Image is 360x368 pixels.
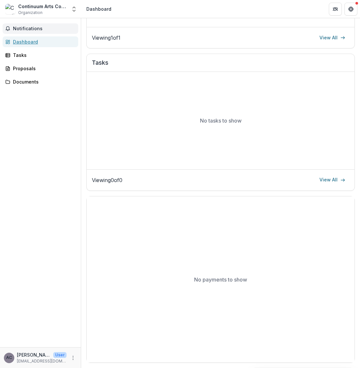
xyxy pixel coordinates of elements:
[329,3,342,16] button: Partners
[316,175,349,185] a: View All
[13,65,73,72] div: Proposals
[5,4,16,14] img: Continuum Arts Collective (CAC)
[316,33,349,43] a: View All
[3,76,78,87] a: Documents
[13,78,73,85] div: Documents
[87,196,354,363] div: No payments to show
[86,6,111,12] div: Dashboard
[344,3,357,16] button: Get Help
[13,52,73,59] div: Tasks
[18,10,43,16] span: Organization
[17,351,51,358] p: [PERSON_NAME][DEMOGRAPHIC_DATA]
[13,38,73,45] div: Dashboard
[53,352,67,358] p: User
[69,354,77,362] button: More
[17,358,67,364] p: [EMAIL_ADDRESS][DOMAIN_NAME]
[92,34,120,42] p: Viewing 1 of 1
[3,63,78,74] a: Proposals
[13,26,76,32] span: Notifications
[69,3,79,16] button: Open entity switcher
[3,50,78,60] a: Tasks
[18,3,67,10] div: Continuum Arts Collective (CAC)
[3,23,78,34] button: Notifications
[92,59,349,72] h2: Tasks
[200,117,242,125] p: No tasks to show
[84,4,114,14] nav: breadcrumb
[92,176,122,184] p: Viewing 0 of 0
[6,356,12,360] div: Alison Christians
[3,36,78,47] a: Dashboard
